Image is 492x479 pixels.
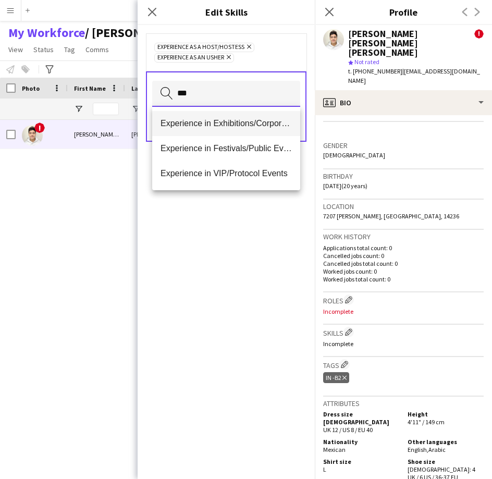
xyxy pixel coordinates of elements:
p: Worked jobs count: 0 [323,267,484,275]
h3: Tags [323,359,484,370]
a: Status [29,43,58,56]
span: ! [474,29,484,39]
p: Incomplete [323,340,484,348]
h3: Skills [323,327,484,338]
span: 4'11" / 149 cm [408,418,445,426]
span: ! [34,122,45,133]
button: Open Filter Menu [131,104,141,114]
p: Worked jobs total count: 0 [323,275,484,283]
span: UK 12 / US 8 / EU 40 [323,426,373,434]
h5: Shirt size [323,458,399,465]
span: [DEMOGRAPHIC_DATA] [323,151,385,159]
span: Experience in VIP/Protocol Events [161,168,292,178]
h3: Gender [323,141,484,150]
span: Experience in Festivals/Public Events [161,143,292,153]
h3: Location [323,202,484,211]
span: Mexican [323,446,346,453]
span: Tag [64,45,75,54]
span: View [8,45,23,54]
span: 7207 [PERSON_NAME], [GEOGRAPHIC_DATA], 14236 [323,212,459,220]
span: [DATE] (20 years) [323,182,367,190]
span: Last Name [131,84,162,92]
div: Bio [315,90,492,115]
a: My Workforce [8,25,85,41]
span: Not rated [354,58,379,66]
div: [PERSON_NAME] [PERSON_NAME] [PERSON_NAME] [348,29,474,57]
h3: Attributes [323,399,484,408]
span: | [EMAIL_ADDRESS][DOMAIN_NAME] [348,67,480,84]
span: t. [PHONE_NUMBER] [348,67,402,75]
h3: Birthday [323,171,484,181]
a: Tag [60,43,79,56]
h5: Other languages [408,438,484,446]
span: Status [33,45,54,54]
app-action-btn: Advanced filters [43,63,56,76]
img: Qusay Khaled Alsaleh Alsaleh [22,125,43,146]
h3: Work history [323,232,484,241]
h5: Shoe size [408,458,484,465]
h5: Nationality [323,438,399,446]
span: English , [408,446,428,453]
span: First Name [74,84,106,92]
span: Waad Ziyarah [85,25,185,41]
p: Applications total count: 0 [323,244,484,252]
p: Incomplete [323,308,484,315]
h5: Dress size [DEMOGRAPHIC_DATA] [323,410,399,426]
input: First Name Filter Input [93,103,119,115]
p: Cancelled jobs total count: 0 [323,260,484,267]
h3: Profile [315,5,492,19]
h5: Height [408,410,484,418]
span: Experience as a Host/Hostess [157,43,244,52]
span: Arabic [428,446,446,453]
span: Comms [85,45,109,54]
span: Experience as an Usher [157,54,224,62]
a: Comms [81,43,113,56]
span: Photo [22,84,40,92]
a: View [4,43,27,56]
span: L [323,465,326,473]
span: Experience in Exhibitions/Corporate Events [161,118,292,128]
h3: Edit Skills [138,5,315,19]
p: Cancelled jobs count: 0 [323,252,484,260]
div: [PERSON_NAME] [PERSON_NAME] [68,120,125,149]
h3: Roles [323,294,484,305]
div: IN -B2 [323,372,349,383]
div: [PERSON_NAME] [125,120,182,149]
button: Open Filter Menu [74,104,83,114]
